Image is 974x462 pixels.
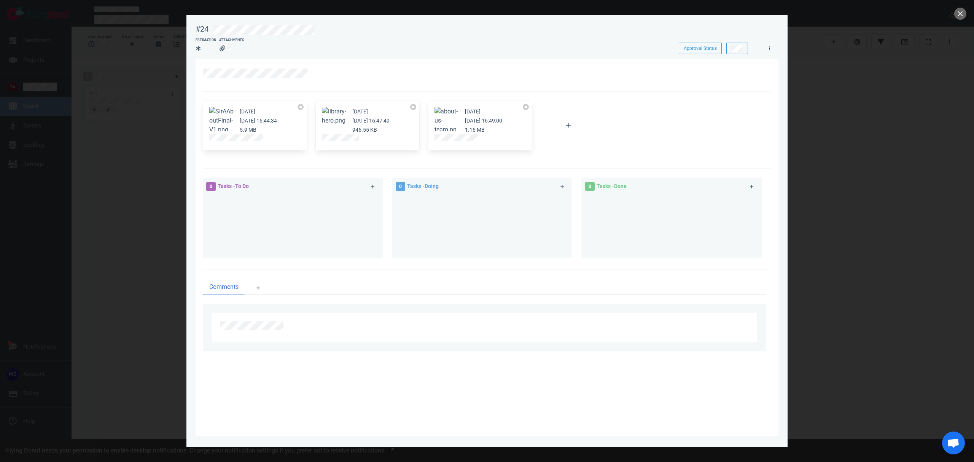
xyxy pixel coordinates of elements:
button: Zoom image [434,107,459,143]
div: Estimation [196,38,216,43]
small: [DATE] [352,108,368,115]
div: Attachments [219,38,244,43]
span: Tasks - Done [597,183,627,189]
span: Tasks - Doing [407,183,439,189]
small: 1.16 MB [465,127,485,133]
small: 5.9 MB [240,127,256,133]
small: 946.55 KB [352,127,377,133]
span: 0 [396,182,405,191]
span: Comments [209,282,239,292]
small: [DATE] 16:49:00 [465,118,502,124]
button: Approval Status [679,43,722,54]
span: Tasks - To Do [218,183,249,189]
span: 0 [585,182,595,191]
div: #24 [196,24,208,34]
span: 0 [206,182,216,191]
button: Zoom image [209,107,234,134]
small: [DATE] 16:47:49 [352,118,390,124]
div: Open de chat [942,432,965,454]
small: [DATE] 16:44:34 [240,118,277,124]
button: close [954,8,966,20]
button: Zoom image [322,107,346,125]
small: [DATE] [465,108,481,115]
small: [DATE] [240,108,255,115]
